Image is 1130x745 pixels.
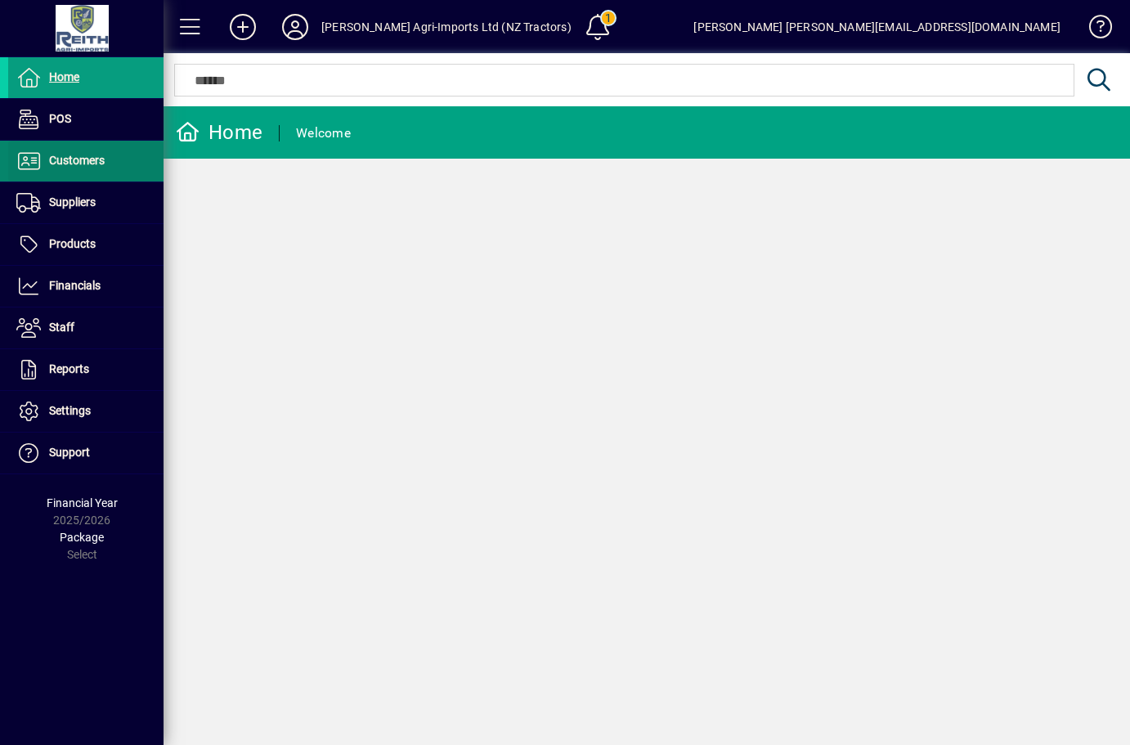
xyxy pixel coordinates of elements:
span: Settings [49,404,91,417]
span: Customers [49,154,105,167]
a: Reports [8,349,164,390]
div: [PERSON_NAME] [PERSON_NAME][EMAIL_ADDRESS][DOMAIN_NAME] [693,14,1060,40]
button: Profile [269,12,321,42]
a: Customers [8,141,164,182]
button: Add [217,12,269,42]
a: Suppliers [8,182,164,223]
a: Support [8,433,164,473]
span: Products [49,237,96,250]
div: Welcome [296,120,351,146]
a: Settings [8,391,164,432]
span: Staff [49,321,74,334]
span: Package [60,531,104,544]
span: Suppliers [49,195,96,209]
a: Financials [8,266,164,307]
span: Reports [49,362,89,375]
span: Home [49,70,79,83]
a: Products [8,224,164,265]
span: POS [49,112,71,125]
a: Staff [8,307,164,348]
a: POS [8,99,164,140]
div: Home [176,119,262,146]
a: Knowledge Base [1077,3,1110,56]
span: Financials [49,279,101,292]
div: [PERSON_NAME] Agri-Imports Ltd (NZ Tractors) [321,14,572,40]
span: Financial Year [47,496,118,509]
span: Support [49,446,90,459]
